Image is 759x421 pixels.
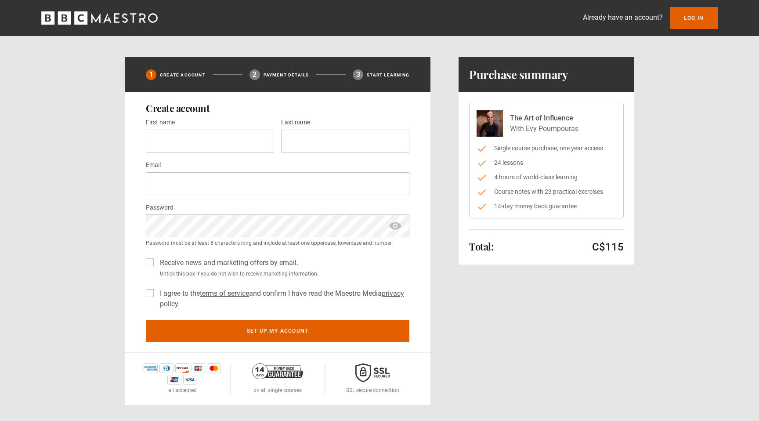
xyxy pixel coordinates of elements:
[346,386,399,394] p: SSL secure connection
[146,69,156,80] div: 1
[156,270,409,278] small: Untick this box if you do not wish to receive marketing information.
[146,239,409,247] small: Password must be at least 8 characters long and include at least one uppercase, lowercase and num...
[183,375,197,385] img: visa
[477,187,616,196] li: Course notes with 23 practical exercises
[281,117,310,128] label: Last name
[469,68,568,82] h1: Purchase summary
[477,173,616,182] li: 4 hours of world-class learning
[156,258,298,268] label: Receive news and marketing offers by email.
[353,69,363,80] div: 3
[191,363,205,373] img: jcb
[367,72,409,78] p: Start learning
[264,72,309,78] p: Payment details
[41,11,158,25] svg: BBC Maestro
[146,203,173,213] label: Password
[583,12,663,23] p: Already have an account?
[167,375,181,385] img: unionpay
[477,202,616,211] li: 14-day money back guarantee
[388,214,402,237] span: show password
[156,288,409,309] label: I agree to the and confirm I have read the Maestro Media .
[469,241,493,252] h2: Total:
[477,144,616,153] li: Single course purchase, one year access
[207,363,221,373] img: mastercard
[144,363,158,373] img: amex
[159,363,173,373] img: diners
[253,386,302,394] p: on all single courses
[510,113,578,123] p: The Art of Influence
[175,363,189,373] img: discover
[146,103,409,113] h2: Create account
[200,289,249,298] a: terms of service
[146,320,409,342] button: Set up my account
[160,72,206,78] p: Create Account
[477,158,616,167] li: 24 lessons
[249,69,260,80] div: 2
[670,7,718,29] a: Log In
[592,240,624,254] p: C$115
[252,363,303,379] img: 14-day-money-back-guarantee-42d24aedb5115c0ff13b.png
[146,160,161,171] label: Email
[510,123,578,134] p: With Evy Poumpouras
[168,386,197,394] p: all accepted
[146,117,175,128] label: First name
